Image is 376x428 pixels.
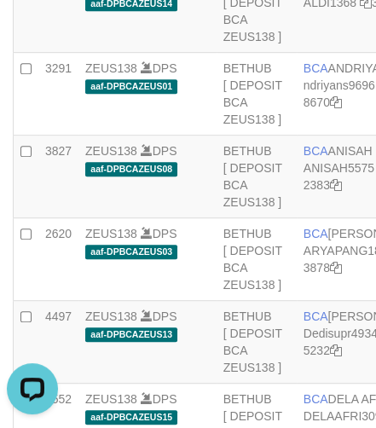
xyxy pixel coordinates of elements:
td: 3827 [38,136,78,218]
td: BETHUB [ DEPOSIT BCA ZEUS138 ] [217,53,297,136]
a: ZEUS138 [85,392,137,406]
a: ZEUS138 [85,309,137,323]
td: DPS [78,301,217,384]
span: aaf-DPBCAZEUS13 [85,327,177,342]
a: ndriyans9696 [304,78,375,92]
td: 4497 [38,301,78,384]
span: BCA [304,61,328,75]
span: BCA [304,309,328,323]
span: aaf-DPBCAZEUS15 [85,410,177,425]
a: Copy 4061672383 to clipboard [330,178,342,192]
td: BETHUB [ DEPOSIT BCA ZEUS138 ] [217,218,297,301]
span: aaf-DPBCAZEUS08 [85,162,177,176]
a: Copy 3520898670 to clipboard [330,95,342,109]
td: 2620 [38,218,78,301]
td: DPS [78,218,217,301]
td: DPS [78,136,217,218]
span: BCA [304,227,328,240]
span: BCA [304,144,328,158]
a: ZEUS138 [85,61,137,75]
a: ZEUS138 [85,144,137,158]
td: BETHUB [ DEPOSIT BCA ZEUS138 ] [217,136,297,218]
span: BCA [304,392,328,406]
td: 3291 [38,53,78,136]
a: Copy 3521035232 to clipboard [330,344,342,357]
button: Open LiveChat chat widget [7,7,58,58]
td: DPS [78,53,217,136]
a: ANISAH5575 [304,161,374,175]
span: aaf-DPBCAZEUS01 [85,79,177,94]
span: aaf-DPBCAZEUS03 [85,245,177,259]
a: Copy 6640733878 to clipboard [330,261,342,275]
td: BETHUB [ DEPOSIT BCA ZEUS138 ] [217,301,297,384]
a: ZEUS138 [85,227,137,240]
